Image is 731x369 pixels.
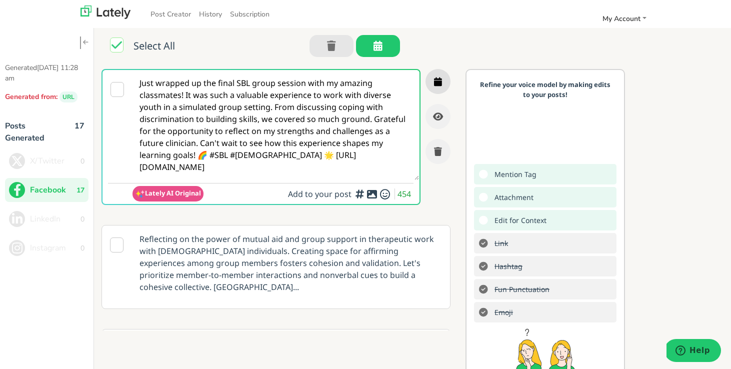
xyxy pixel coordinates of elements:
[5,120,54,144] p: Posts Generated
[226,6,273,22] a: Subscription
[425,139,450,164] button: Trash this Post
[5,236,88,260] button: Instagram0
[397,188,413,199] span: 454
[5,63,78,83] span: [DATE] 11:28 am
[489,282,552,296] s: Add exclamation marks, ellipses, etc. to better communicate tone.
[145,188,201,197] span: Lately AI Original
[489,259,525,273] s: Add hashtags for context vs. index rankings for increased engagement.
[309,35,353,57] button: Trash 1 Post
[354,193,366,194] i: Add hashtags for context vs. index rankings for increased engagement
[132,225,449,300] p: Reflecting on the power of mutual aid and group support in therapeutic work with [DEMOGRAPHIC_DAT...
[30,155,80,167] span: X/Twitter
[135,189,145,199] img: pYdxOytzgAAAABJRU5ErkJggg==
[288,188,354,199] span: Add to your post
[5,62,88,83] p: Generated
[5,207,88,231] button: LinkedIn0
[5,92,57,101] span: Generated from:
[80,214,84,224] span: 0
[489,236,510,250] s: Add a link to drive traffic to a website or landing page.
[146,6,195,22] a: Post Creator
[489,167,539,181] span: Add mention tags to leverage the sharing power of others.
[30,213,80,225] span: LinkedIn
[5,178,88,202] button: Facebook17
[5,149,88,173] button: X/Twitter0
[356,35,400,57] button: Schedule 1 Posts
[602,14,640,23] span: My Account
[30,242,80,254] span: Instagram
[80,5,130,19] img: lately_logo_nav.700ca2e7.jpg
[30,184,76,196] span: Facebook
[80,156,84,166] span: 0
[598,10,650,27] a: My Account
[479,80,611,99] p: Refine your voice model by making edits to your posts!
[133,39,175,55] span: Select All
[59,91,77,102] span: URL
[489,213,549,227] span: Double-check the A.I. to make sure nothing wonky got thru.
[489,190,536,204] span: Add a video or photo or swap out the default image from any link for increased visual appeal.
[80,243,84,253] span: 0
[666,339,721,364] iframe: Opens a widget where you can find more information
[74,120,84,149] span: 17
[425,104,450,129] button: Preview this Post
[425,69,450,94] button: Schedule this Post
[76,185,84,195] span: 17
[489,305,515,319] s: Add emojis to clarify and drive home the tone of your message.
[195,6,226,22] a: History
